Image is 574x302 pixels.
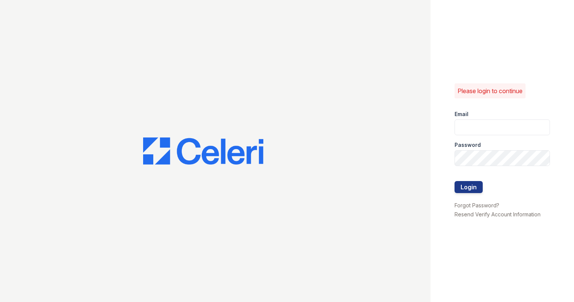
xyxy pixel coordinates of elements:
[455,181,483,193] button: Login
[143,137,263,165] img: CE_Logo_Blue-a8612792a0a2168367f1c8372b55b34899dd931a85d93a1a3d3e32e68fde9ad4.png
[455,110,468,118] label: Email
[455,211,541,217] a: Resend Verify Account Information
[458,86,523,95] p: Please login to continue
[455,141,481,149] label: Password
[455,202,499,208] a: Forgot Password?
